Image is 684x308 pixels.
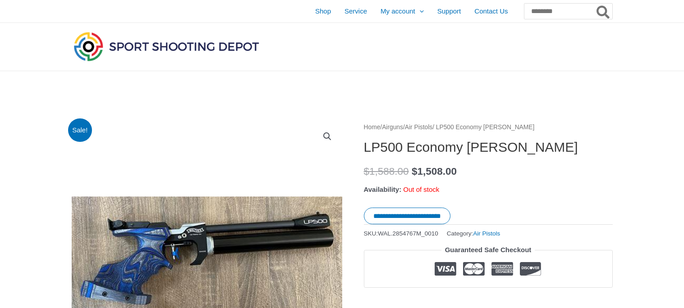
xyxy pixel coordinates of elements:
bdi: 1,508.00 [412,166,457,177]
span: SKU: [364,228,438,239]
bdi: 1,588.00 [364,166,409,177]
a: Air Pistols [473,230,500,237]
button: Search [595,4,612,19]
a: Home [364,124,381,131]
img: Sport Shooting Depot [72,30,261,63]
nav: Breadcrumb [364,122,613,133]
span: Out of stock [403,186,439,193]
iframe: Customer reviews powered by Trustpilot [364,294,613,305]
span: Sale! [68,118,92,142]
span: Category: [447,228,500,239]
a: Air Pistols [405,124,432,131]
h1: LP500 Economy [PERSON_NAME] [364,139,613,155]
span: WAL.2854767M_0010 [378,230,438,237]
a: Airguns [382,124,403,131]
span: $ [412,166,418,177]
legend: Guaranteed Safe Checkout [441,244,535,256]
span: Availability: [364,186,402,193]
span: $ [364,166,370,177]
a: View full-screen image gallery [319,128,335,145]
